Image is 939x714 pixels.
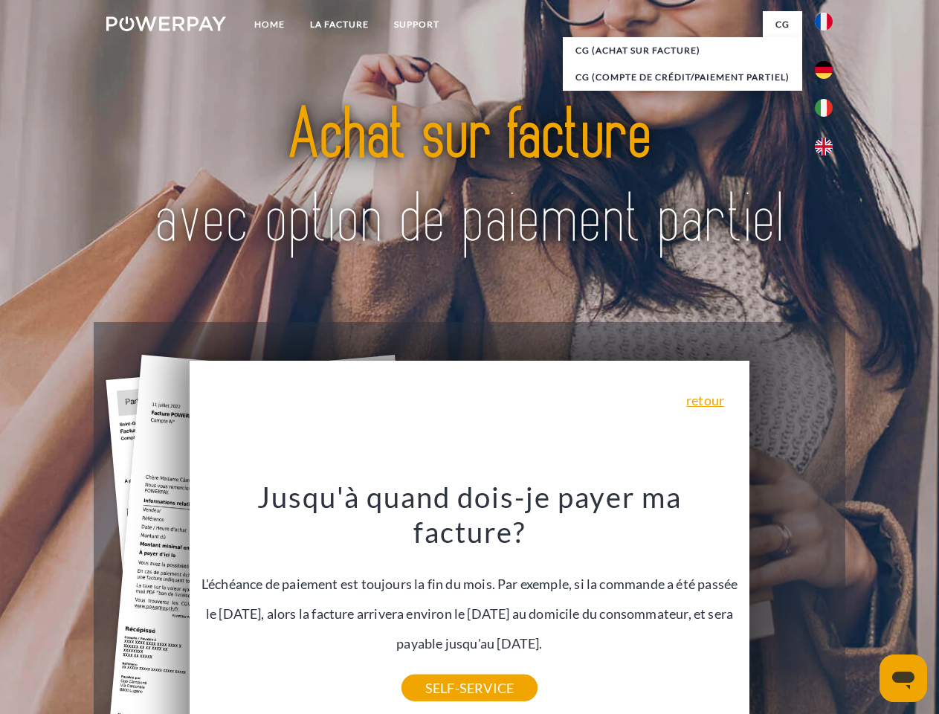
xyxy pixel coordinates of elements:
[815,138,833,155] img: en
[815,13,833,30] img: fr
[563,64,802,91] a: CG (Compte de crédit/paiement partiel)
[199,479,741,688] div: L'échéance de paiement est toujours la fin du mois. Par exemple, si la commande a été passée le [...
[199,479,741,550] h3: Jusqu'à quand dois-je payer ma facture?
[815,99,833,117] img: it
[763,11,802,38] a: CG
[401,675,538,701] a: SELF-SERVICE
[297,11,381,38] a: LA FACTURE
[563,37,802,64] a: CG (achat sur facture)
[815,61,833,79] img: de
[142,71,797,285] img: title-powerpay_fr.svg
[686,393,724,407] a: retour
[242,11,297,38] a: Home
[381,11,452,38] a: Support
[106,16,226,31] img: logo-powerpay-white.svg
[880,654,927,702] iframe: Bouton de lancement de la fenêtre de messagerie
